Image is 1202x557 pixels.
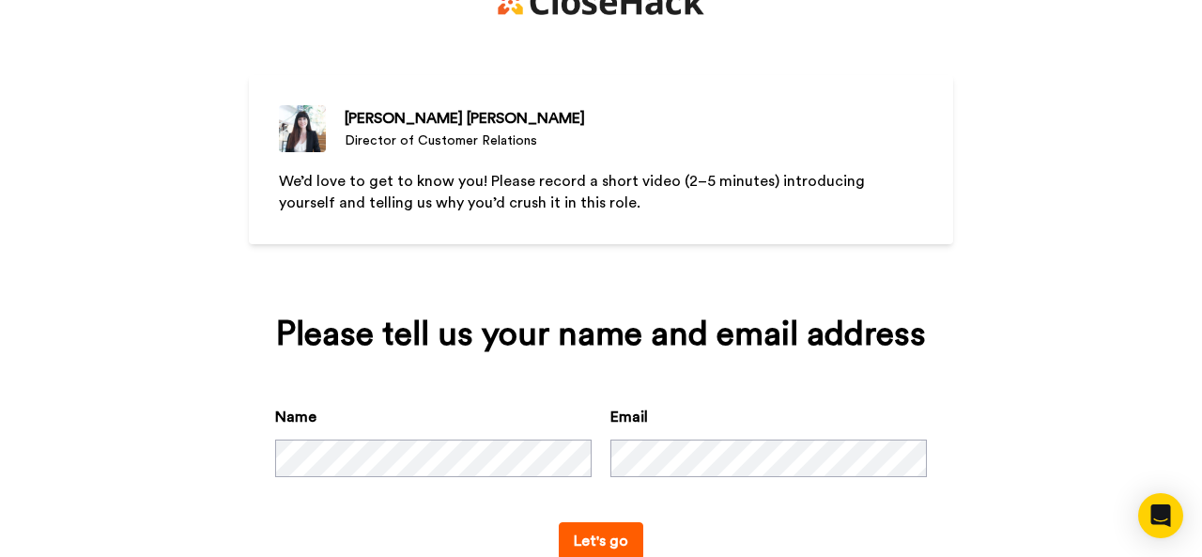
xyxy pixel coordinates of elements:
div: Director of Customer Relations [345,132,585,150]
label: Email [610,406,648,428]
label: Name [275,406,316,428]
div: Open Intercom Messenger [1138,493,1183,538]
div: Please tell us your name and email address [275,316,927,353]
div: [PERSON_NAME] [PERSON_NAME] [345,107,585,130]
img: Director of Customer Relations [279,105,326,152]
span: We’d love to get to know you! Please record a short video (2–5 minutes) introducing yourself and ... [279,174,869,210]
